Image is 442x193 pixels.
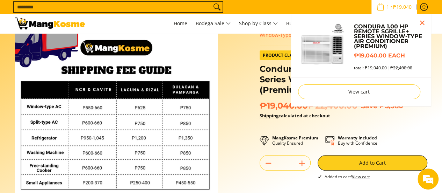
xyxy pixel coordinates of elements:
p: Buy with Confidence [338,135,377,146]
h1: Condura 1.00 HP Remote Sgrille+ Series Window-Type Air Conditioner (Premium) [260,64,427,95]
span: Save [361,102,377,110]
span: We're online! [41,54,96,125]
img: condura-sgrille-series-window-type-remote-aircon-premium-full-view-mang-kosme [298,21,347,70]
button: Subtract [260,158,277,169]
button: Search [211,2,223,12]
button: Add to Cart [318,155,427,171]
a: View cart [352,174,370,180]
a: Condura 1.00 HP Remote Sgrille+ Series Window-Type Air Conditioner (Premium) [354,24,423,49]
a: Home [170,14,191,33]
span: Product Class [260,51,300,60]
span: ₱3,360 [379,102,403,110]
span: Added to cart! [325,174,370,180]
a: Bodega Sale [192,14,234,33]
span: Shop by Class [239,19,278,28]
span: ₱19,040.00 [260,101,357,111]
span: ₱19,040 [392,5,413,9]
span: Home [174,20,187,27]
a: View cart [298,84,420,99]
strong: MangKosme Premium [272,135,318,141]
span: Condura 1.00 HP Remote Sgrille+ Series Window-Type Air Conditioner (Premium) [260,22,415,38]
strong: Warranty Included [338,135,377,141]
span: 1 [385,5,390,9]
a: Bulk Center [283,14,317,33]
button: Add [294,158,310,169]
strong: calculated at checkout [260,112,330,119]
nav: Main Menu [92,14,427,33]
div: Chat with us now [36,39,117,48]
span: Bodega Sale [196,19,231,28]
img: Condura CH2 REM Sgrille: 1HP Window-Type Aircon (Premium) l Mang Kosme [15,18,85,29]
h6: ₱19,040.00 each [354,52,423,59]
s: ₱22,400.00 [390,65,412,71]
span: • [375,3,414,11]
textarea: Type your message and hit 'Enter' [3,123,133,147]
a: Shop by Class [236,14,281,33]
a: Product Class Premium [260,50,342,60]
a: Shipping [260,112,278,119]
p: Quality Ensured [272,135,318,146]
div: Minimize live chat window [115,4,131,20]
button: Close pop up [417,18,427,28]
span: total: ₱19,040.00 | [354,65,412,70]
span: Bulk Center [286,20,313,27]
ul: Sub Menu [291,14,431,106]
